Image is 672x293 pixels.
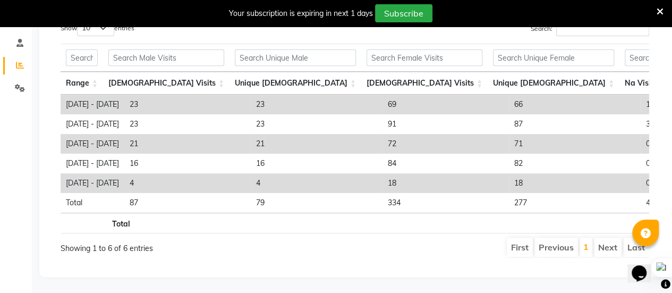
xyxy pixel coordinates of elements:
[229,8,373,19] div: Your subscription is expiring in next 1 days
[251,134,382,154] td: 21
[61,114,124,134] td: [DATE] - [DATE]
[382,114,509,134] td: 91
[625,49,666,66] input: Search Na Visits
[108,49,224,66] input: Search Male Visits
[124,193,251,213] td: 87
[61,213,135,233] th: Total
[61,154,124,173] td: [DATE] - [DATE]
[509,154,641,173] td: 82
[124,95,251,114] td: 23
[251,95,382,114] td: 23
[509,173,641,193] td: 18
[61,173,124,193] td: [DATE] - [DATE]
[531,20,649,36] label: Search:
[382,173,509,193] td: 18
[382,154,509,173] td: 84
[124,134,251,154] td: 21
[251,173,382,193] td: 4
[361,72,488,95] th: Female Visits: activate to sort column ascending
[382,193,509,213] td: 334
[556,20,649,36] input: Search:
[61,95,124,114] td: [DATE] - [DATE]
[509,95,641,114] td: 66
[509,114,641,134] td: 87
[61,20,134,36] label: Show entries
[509,134,641,154] td: 71
[375,4,432,22] button: Subscribe
[367,49,482,66] input: Search Female Visits
[103,72,229,95] th: Male Visits: activate to sort column ascending
[61,72,103,95] th: Range: activate to sort column ascending
[251,193,382,213] td: 79
[61,237,296,254] div: Showing 1 to 6 of 6 entries
[77,20,114,36] select: Showentries
[509,193,641,213] td: 277
[124,173,251,193] td: 4
[493,49,614,66] input: Search Unique Female
[619,72,671,95] th: Na Visits: activate to sort column ascending
[488,72,619,95] th: Unique Female: activate to sort column ascending
[66,49,98,66] input: Search Range
[61,134,124,154] td: [DATE] - [DATE]
[235,49,356,66] input: Search Unique Male
[251,154,382,173] td: 16
[583,241,589,252] a: 1
[124,114,251,134] td: 23
[382,134,509,154] td: 72
[382,95,509,114] td: 69
[61,193,124,213] td: Total
[627,250,661,282] iframe: chat widget
[124,154,251,173] td: 16
[251,114,382,134] td: 23
[229,72,361,95] th: Unique Male: activate to sort column ascending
